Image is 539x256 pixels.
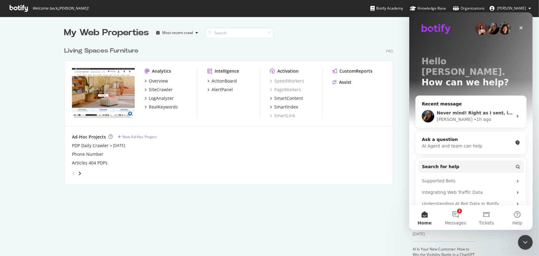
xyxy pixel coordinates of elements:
iframe: Intercom live chat [518,235,533,250]
a: SpeedWorkers [270,78,304,84]
div: ActionBoard [212,78,237,84]
a: LogAnalyzer [145,95,174,101]
div: Intelligence [215,68,239,74]
a: PageWorkers [270,87,301,93]
a: New Ad-Hoc Project [118,134,157,139]
a: SmartContent [270,95,303,101]
div: angle-right [78,170,82,177]
div: angle-left [69,169,78,178]
div: CustomReports [339,68,373,74]
div: SmartContent [274,95,303,101]
a: [DATE] [113,143,125,148]
a: ActionBoard [207,78,237,84]
div: Ad-Hoc Projects [72,134,106,140]
a: SiteCrawler [145,87,173,93]
a: RealKeywords [145,104,178,110]
a: Phone Number [72,151,103,157]
div: Ask a questionAI Agent and team can help [6,119,117,142]
button: Tickets [62,193,93,218]
div: RealKeywords [149,104,178,110]
a: CustomReports [333,68,373,74]
div: SmartIndex [274,104,298,110]
a: Assist [333,79,352,85]
div: Most recent crawl [162,31,193,35]
div: Organizations [453,5,485,11]
div: Supported Bots [13,165,103,172]
div: Assist [339,79,352,85]
span: Kianna Vazquez [497,6,526,11]
div: [DATE] [413,231,475,237]
div: Integrating Web Traffic Data [13,177,103,183]
div: SiteCrawler [149,87,173,93]
div: Integrating Web Traffic Data [9,174,115,186]
span: Home [8,208,22,213]
span: Never mind! Right as I sent, it loaded on my end. 🙃 Are you able share the part where you have th... [27,98,460,103]
span: Messages [36,208,57,213]
span: Help [103,208,113,213]
a: SmartLink [270,113,295,119]
a: Articles 404 PDPs [72,160,107,166]
div: Overview [149,78,168,84]
div: [PERSON_NAME] [27,104,63,110]
div: Pro [386,49,393,54]
div: Living Spaces Furniture [64,46,138,55]
input: Search [206,28,274,38]
iframe: Intercom live chat [409,12,533,230]
div: Close [106,10,117,21]
span: Tickets [70,208,85,213]
img: livingspaces.com [72,68,135,118]
div: Understanding AI Bot Data in Botify [13,188,103,195]
div: AI Agent and team can help [13,130,103,137]
div: LogAnalyzer [149,95,174,101]
div: New Ad-Hoc Project [122,134,157,139]
a: PDP Daily Crawler [72,143,109,149]
div: Activation [277,68,299,74]
button: Help [93,193,124,218]
div: Botify Academy [370,5,403,11]
div: Ask a question [13,124,103,130]
button: Messages [31,193,62,218]
button: Most recent crawl [154,28,201,38]
div: Analytics [152,68,171,74]
a: Living Spaces Furniture [64,46,141,55]
span: Search for help [13,151,50,158]
span: Welcome back, [PERSON_NAME] ! [32,6,88,11]
a: SmartIndex [270,104,298,110]
div: Understanding AI Bot Data in Botify [9,186,115,197]
button: Search for help [9,148,115,160]
div: My Web Properties [64,27,149,39]
div: grid [64,39,398,184]
div: AlertPanel [212,87,233,93]
a: Overview [145,78,168,84]
div: • 1h ago [65,104,82,110]
div: Knowledge Base [410,5,446,11]
div: Supported Bots [9,163,115,174]
a: AlertPanel [207,87,233,93]
button: [PERSON_NAME] [485,3,536,13]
